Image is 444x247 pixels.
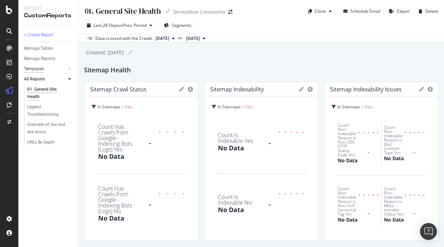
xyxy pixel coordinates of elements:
div: gear [427,87,433,92]
span: Segments [172,22,191,28]
div: Count Is Indexable Yes [218,132,261,144]
a: Templates [24,65,66,73]
div: Sitemap Crawl Status [90,86,147,93]
div: Data crossed with the Crawls [95,35,153,42]
div: Manage Reports [24,55,55,62]
div: Delete [425,8,438,14]
span: Yes [125,104,132,110]
div: Count Has Crawls from Google - Indexing Bots (Logs) Yes [98,124,141,152]
a: Legend Troubleshooting [27,103,73,118]
div: - [414,211,415,216]
a: 01. General Site Health [27,86,73,101]
i: Edit report name [128,50,133,55]
div: Sitemap Indexability IssuesgeargearIn Sitemaps = YesCount Non-Indexable Reason is Non-200 HTTP St... [324,82,438,241]
span: Yes [245,104,252,110]
span: vs [178,35,183,41]
span: In Sitemaps [97,104,120,110]
div: No Data [218,144,244,153]
div: - [261,200,279,207]
button: Schedule Email [341,6,380,17]
div: ServiceNow Community [173,8,225,16]
a: All Reports [24,76,66,83]
div: Legend Troubleshooting [27,103,67,118]
button: Export [386,6,410,17]
div: No Data [98,214,124,223]
span: vs Prev. Period [119,22,147,28]
div: Sitemap Health [84,65,438,76]
div: - [368,211,369,216]
button: Last 28 DaysvsPrev. Period [84,20,155,31]
button: Segments [161,20,194,31]
div: gear [307,87,313,92]
div: Created: [DATE] [85,49,124,56]
div: + Create Report [24,31,53,39]
div: 01. General Site Health [27,86,67,101]
div: Count Non-Indexable Reason is Non-200 HTTP Status Code Yes [338,123,358,157]
div: Schedule Email [350,8,380,14]
div: No Data [98,152,124,161]
div: - [414,150,415,155]
div: CustomReports [24,12,72,20]
i: Edit report name [165,9,170,14]
button: Delete [416,6,438,17]
a: + Create Report [24,31,73,39]
div: Sitemap Crawl StatusgeargearIn Sitemaps = YesCount Has Crawls from Google - Indexing Bots (Logs) ... [84,82,199,241]
div: Count Is Indexable No [218,194,261,205]
div: Manage Tables [24,45,53,52]
span: 2025 Oct. 11th [155,35,169,42]
a: Manage Reports [24,55,73,62]
div: Overview of 3xx and 4xx errors [27,121,68,136]
div: No Data [384,216,404,223]
button: [DATE] [153,34,178,43]
div: Count Has Crawls from Google - Indexing Bots (Logs) No [98,186,141,214]
div: Count Non-Indexable Reason is Meta noindex Status Yes [384,187,404,216]
span: = [122,104,124,110]
h2: Sitemap Health [84,65,131,76]
div: Export [397,8,410,14]
div: Clone [315,8,326,14]
div: All Reports [24,76,45,83]
div: arrow-right-arrow-left [228,10,232,14]
span: Last 28 Days [94,22,119,28]
div: - [368,150,369,155]
div: Reports [24,6,72,12]
div: No Data [218,205,244,215]
div: gear [188,87,193,92]
button: [DATE] [183,34,208,43]
div: Sitemap Indexability Issues [330,86,402,93]
span: Yes [365,104,372,110]
div: - [141,139,159,146]
div: - [141,200,159,207]
div: - [261,139,279,146]
div: No Data [384,155,404,162]
div: URLs By Depth [27,139,55,146]
div: No Data [338,216,357,223]
span: 2025 Sep. 13th [186,35,200,42]
div: Count Non-Indexable Reason is Bad Content-Type Yes [384,125,404,155]
div: 01. General Site Health [84,6,161,17]
div: Sitemap IndexabilitygeargearIn Sitemaps = YesCount Is Indexable YesNo Data-Count Is Indexable NoN... [204,82,319,241]
div: Open Intercom Messenger [420,223,437,240]
a: Manage Tables [24,45,73,52]
div: Sitemap Indexability [210,86,264,93]
div: Count Non-Indexable Reason is Non-Self Canonical Tag Yes [338,187,358,216]
span: = [242,104,244,110]
a: URLs By Depth [27,139,73,146]
span: = [361,104,364,110]
div: No Data [338,157,357,164]
span: In Sitemaps [337,104,360,110]
div: Templates [24,65,44,73]
button: Clone [305,6,335,17]
span: In Sitemaps [218,104,241,110]
a: Overview of 3xx and 4xx errors [27,121,73,136]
